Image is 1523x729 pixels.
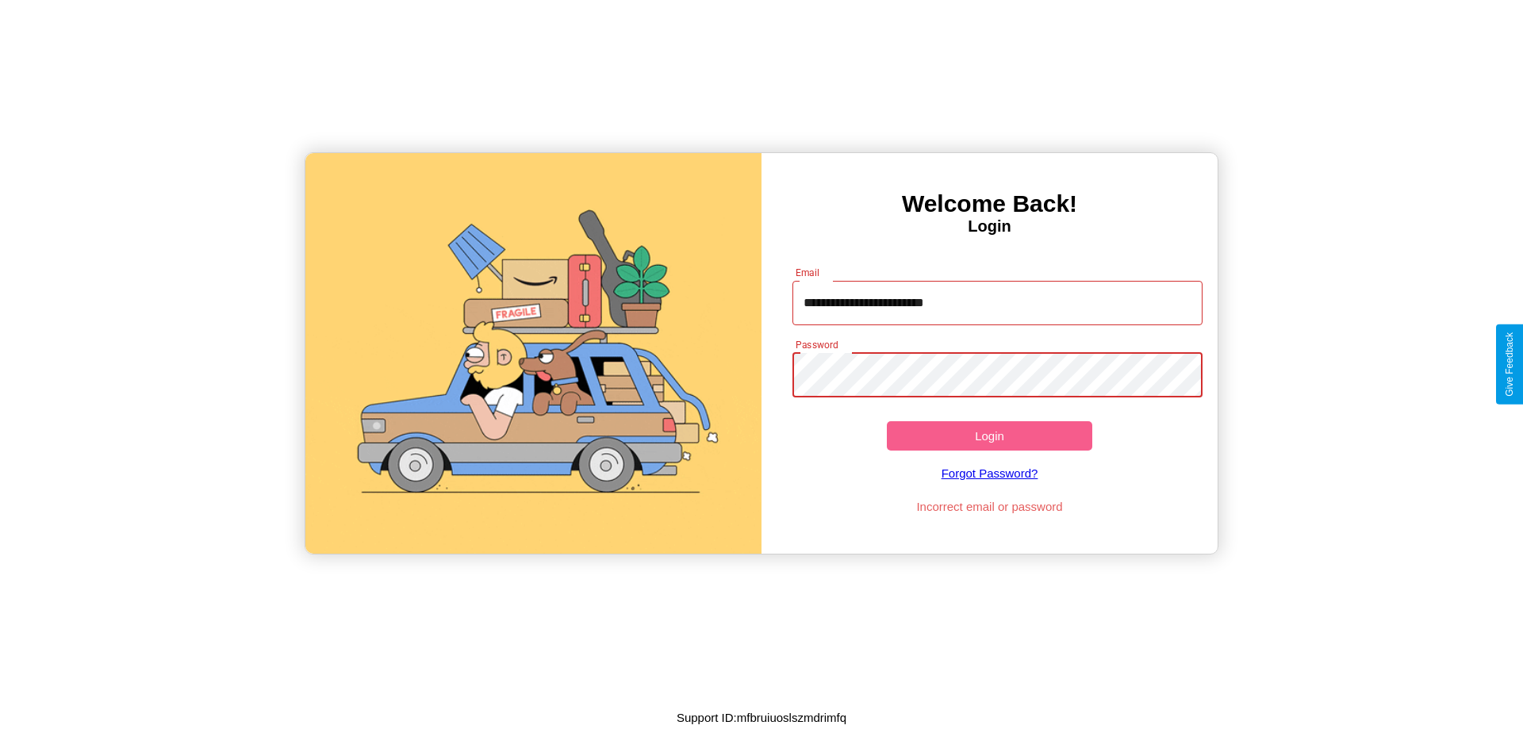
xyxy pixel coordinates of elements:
[677,707,846,728] p: Support ID: mfbruiuoslszmdrimfq
[796,266,820,279] label: Email
[887,421,1092,451] button: Login
[785,496,1195,517] p: Incorrect email or password
[761,190,1218,217] h3: Welcome Back!
[785,451,1195,496] a: Forgot Password?
[305,153,761,554] img: gif
[761,217,1218,236] h4: Login
[1504,332,1515,397] div: Give Feedback
[796,338,838,351] label: Password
